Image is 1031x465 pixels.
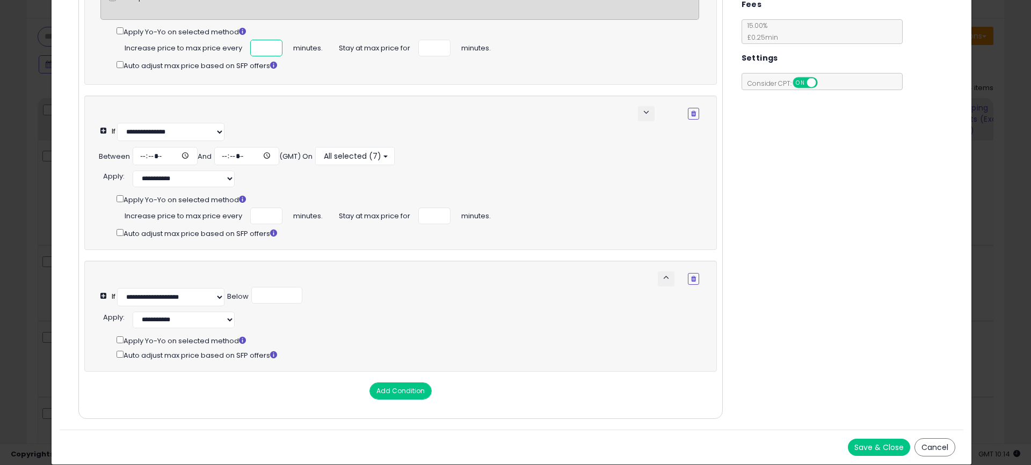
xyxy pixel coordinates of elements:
span: minutes. [461,40,491,54]
h5: Settings [742,51,778,65]
i: Remove Condition [691,110,696,117]
div: And [198,152,212,162]
div: Apply Yo-Yo on selected method [117,334,711,346]
span: Consider CPT: [742,79,832,88]
div: Auto adjust max price based on SFP offers [117,349,711,361]
div: : [103,309,125,323]
span: Increase price to max price every [125,40,242,54]
div: (GMT) On [279,152,313,162]
div: Auto adjust max price based on SFP offers [117,59,699,71]
div: : [103,168,125,182]
button: Add Condition [369,382,432,400]
div: Auto adjust max price based on SFP offers [117,227,711,239]
i: Remove Condition [691,276,696,282]
span: keyboard_arrow_down [641,107,651,117]
span: 15.00 % [742,21,778,42]
span: Apply [103,171,123,181]
div: Apply Yo-Yo on selected method [117,193,711,205]
div: Apply Yo-Yo on selected method [117,25,699,38]
span: OFF [816,78,833,87]
span: minutes. [293,208,323,222]
button: Save & Close [848,439,910,456]
span: All selected (7) [322,151,381,161]
span: minutes. [461,208,491,222]
span: Stay at max price for [339,40,410,54]
span: £0.25 min [742,33,778,42]
button: Cancel [914,438,955,456]
span: Increase price to max price every [125,208,242,222]
span: keyboard_arrow_up [661,272,671,283]
div: Between [99,152,130,162]
span: Apply [103,312,123,322]
span: minutes. [293,40,323,54]
span: ON [794,78,807,87]
span: Stay at max price for [339,208,410,222]
div: Below [227,292,249,302]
